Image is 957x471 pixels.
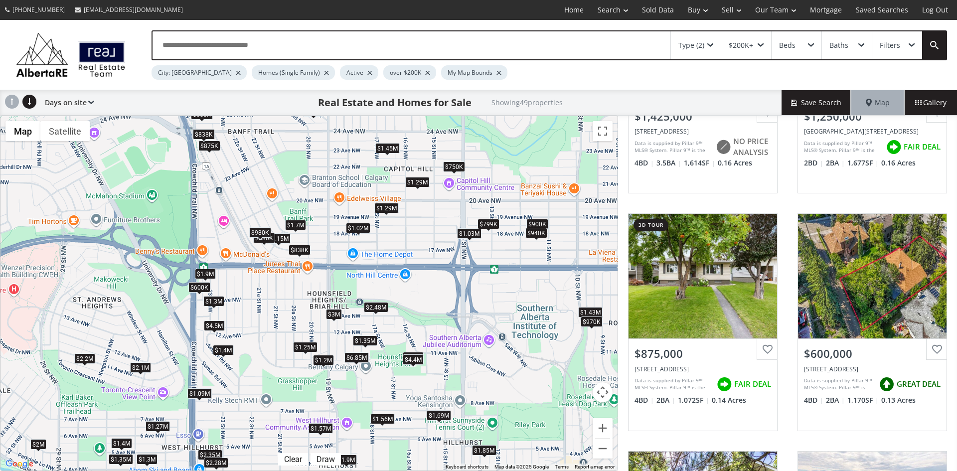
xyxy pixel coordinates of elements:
[30,439,46,450] div: $2M
[84,5,183,14] span: [EMAIL_ADDRESS][DOMAIN_NAME]
[313,354,334,365] div: $1.2M
[213,344,234,355] div: $1.4M
[593,439,613,459] button: Zoom out
[635,395,654,405] span: 4 BD
[829,42,848,49] div: Baths
[111,438,132,448] div: $1.4M
[593,418,613,438] button: Zoom in
[635,109,771,124] div: $1,425,000
[336,454,357,465] div: $1.9M
[370,413,395,424] div: $1.56M
[70,0,188,19] a: [EMAIL_ADDRESS][DOMAIN_NAME]
[309,423,333,434] div: $1.57M
[364,302,388,313] div: $2.48M
[204,457,228,468] div: $2.28M
[804,109,941,124] div: $1,250,000
[656,158,681,168] span: 3.5 BA
[884,137,904,157] img: rating icon
[915,98,947,108] span: Gallery
[678,42,704,49] div: Type (2)
[804,365,941,373] div: 1516 24 Street NW, Calgary, AB T2N 2P9
[581,316,603,326] div: $970K
[427,410,451,421] div: $1.69M
[826,158,845,168] span: 2 BA
[11,30,131,80] img: Logo
[40,121,90,141] button: Show satellite imagery
[289,244,311,255] div: $838K
[635,346,771,361] div: $875,000
[635,158,654,168] span: 4 BD
[733,136,771,157] span: NO PRICE ANALYSIS
[146,421,170,432] div: $1.27M
[403,351,424,362] div: $1.9M
[555,464,569,470] a: Terms
[575,464,615,470] a: Report a map error
[344,352,369,362] div: $6.85M
[285,219,306,230] div: $1.7M
[252,65,335,80] div: Homes (Single Family)
[195,269,216,279] div: $1.9M
[293,342,318,352] div: $1.25M
[278,455,308,464] div: Click to clear.
[187,388,212,399] div: $1.09M
[443,161,465,171] div: $750K
[472,445,496,456] div: $1.85M
[880,42,900,49] div: Filters
[804,395,823,405] span: 4 BD
[203,296,224,306] div: $1.3M
[137,454,158,464] div: $1.3M
[405,177,430,187] div: $1.29M
[713,137,733,157] img: rating icon
[204,320,225,331] div: $4.5M
[478,218,499,229] div: $799K
[714,374,734,394] img: rating icon
[618,203,788,441] a: 3d tour$875,000[STREET_ADDRESS]Data is supplied by Pillar 9™ MLS® System. Pillar 9™ is the owner ...
[782,90,851,115] button: Save Search
[881,158,916,168] span: 0.16 Acres
[282,455,305,464] div: Clear
[188,282,210,293] div: $600K
[303,106,324,117] div: $775K
[383,65,436,80] div: over $200K
[457,228,481,238] div: $1.03M
[904,142,941,152] span: FAIR DEAL
[804,158,823,168] span: 2 BD
[684,158,715,168] span: 1,614 SF
[635,365,771,373] div: 2452 Capitol Hill Crescent NW, Calgary, AB T2M 4C2
[198,450,222,460] div: $2.35M
[5,121,40,141] button: Show street map
[314,455,337,464] div: Draw
[897,379,941,389] span: GREAT DEAL
[788,203,957,441] a: $600,000[STREET_ADDRESS]Data is supplied by Pillar 9™ MLS® System. Pillar 9™ is the owner of the ...
[249,227,271,238] div: $980K
[152,65,247,80] div: City: [GEOGRAPHIC_DATA]
[635,377,712,392] div: Data is supplied by Pillar 9™ MLS® System. Pillar 9™ is the owner of the copyright in its MLS® Sy...
[593,121,613,141] button: Toggle fullscreen view
[311,455,341,464] div: Click to draw.
[375,143,400,154] div: $1.45M
[3,458,36,471] a: Open this area in Google Maps (opens a new window)
[866,98,890,108] span: Map
[403,354,424,365] div: $4.4M
[346,223,370,233] div: $1.02M
[318,96,472,110] h1: Real Estate and Homes for Sale
[826,395,845,405] span: 2 BA
[656,395,675,405] span: 2 BA
[593,382,613,402] button: Map camera controls
[804,127,941,136] div: 1213 20 Street NW, Calgary, AB T2N 2K5
[847,395,879,405] span: 1,170 SF
[578,307,603,317] div: $1.43M
[804,377,874,392] div: Data is supplied by Pillar 9™ MLS® System. Pillar 9™ is the owner of the copyright in its MLS® Sy...
[877,374,897,394] img: rating icon
[804,140,881,155] div: Data is supplied by Pillar 9™ MLS® System. Pillar 9™ is the owner of the copyright in its MLS® Sy...
[678,395,709,405] span: 1,072 SF
[3,458,36,471] img: Google
[40,90,94,115] div: Days on site
[353,335,377,346] div: $1.35M
[718,158,752,168] span: 0.16 Acres
[729,42,753,49] div: $200K+
[635,127,771,136] div: 1408 Crescent Road NW, Calgary, AB T2M4B1
[193,129,215,140] div: $838K
[446,464,488,471] button: Keyboard shortcuts
[109,454,133,464] div: $1.35M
